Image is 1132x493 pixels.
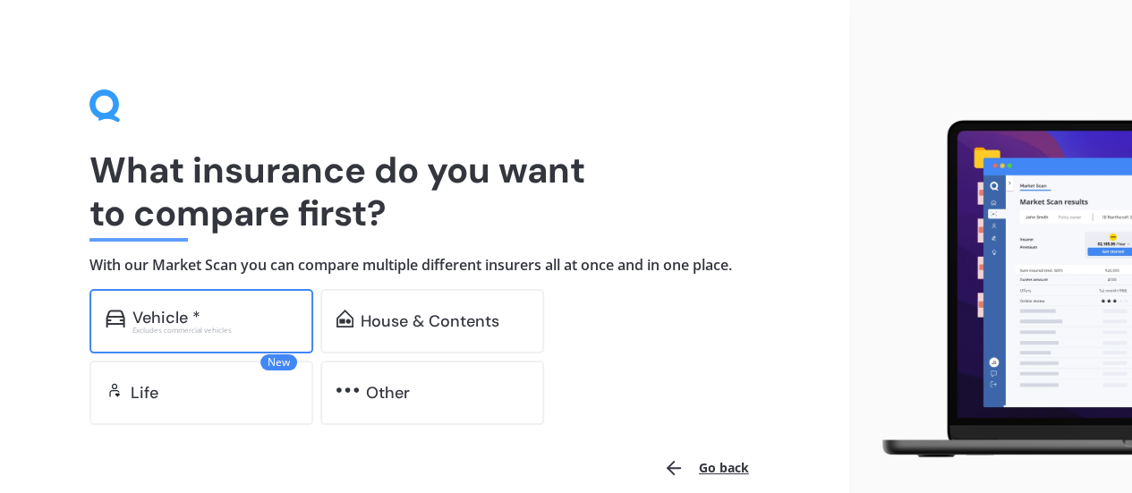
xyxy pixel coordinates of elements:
img: other.81dba5aafe580aa69f38.svg [336,381,359,399]
img: home-and-contents.b802091223b8502ef2dd.svg [336,310,353,327]
div: Other [366,384,410,402]
div: Excludes commercial vehicles [132,327,297,334]
img: car.f15378c7a67c060ca3f3.svg [106,310,125,327]
span: New [260,354,297,370]
img: laptop.webp [864,113,1132,465]
div: Vehicle * [132,309,200,327]
h1: What insurance do you want to compare first? [89,149,760,234]
button: Go back [652,446,760,489]
div: House & Contents [361,312,499,330]
img: life.f720d6a2d7cdcd3ad642.svg [106,381,123,399]
div: Life [131,384,158,402]
h4: With our Market Scan you can compare multiple different insurers all at once and in one place. [89,256,760,275]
